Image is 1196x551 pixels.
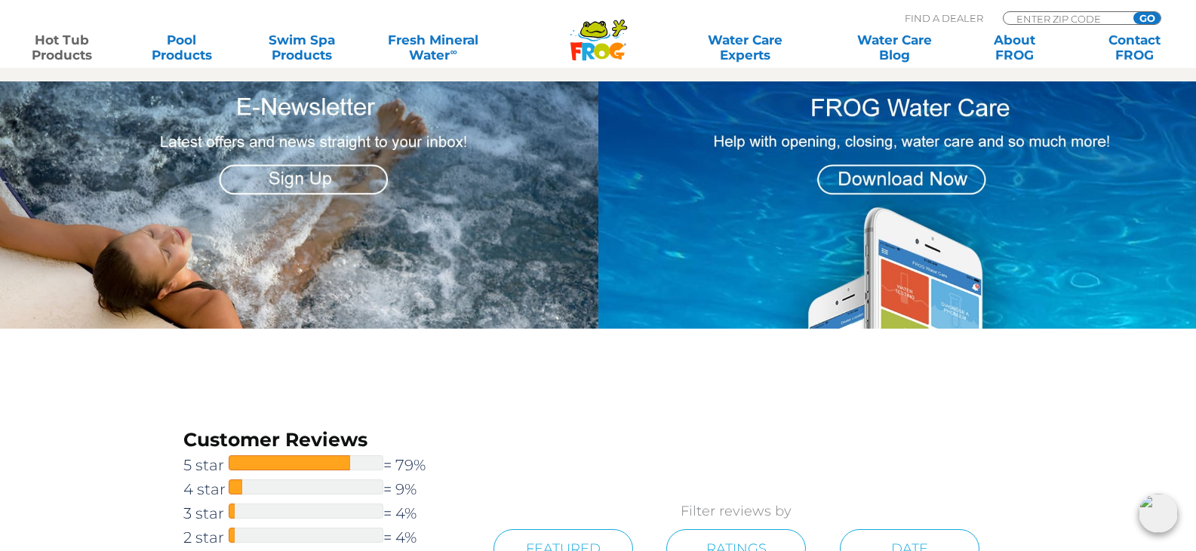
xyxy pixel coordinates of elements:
a: PoolProducts [135,32,229,63]
a: Fresh MineralWater∞ [375,32,492,63]
a: Water CareExperts [669,32,821,63]
input: GO [1133,12,1161,24]
a: Hot TubProducts [15,32,109,63]
a: 5 star= 79% [183,453,460,477]
a: AboutFROG [967,32,1061,63]
a: 4 star= 9% [183,477,460,501]
input: Zip Code Form [1015,12,1117,25]
a: Swim SpaProducts [255,32,349,63]
p: Filter reviews by [460,500,1013,522]
a: ContactFROG [1087,32,1181,63]
span: 3 star [183,501,229,525]
a: 3 star= 4% [183,501,460,525]
img: openIcon [1139,494,1178,533]
span: 2 star [183,525,229,549]
h3: Customer Reviews [183,427,460,453]
span: 5 star [183,453,229,477]
a: 2 star= 4% [183,525,460,549]
span: 4 star [183,477,229,501]
sup: ∞ [450,46,457,57]
p: Find A Dealer [905,11,983,25]
a: Water CareBlog [848,32,942,63]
